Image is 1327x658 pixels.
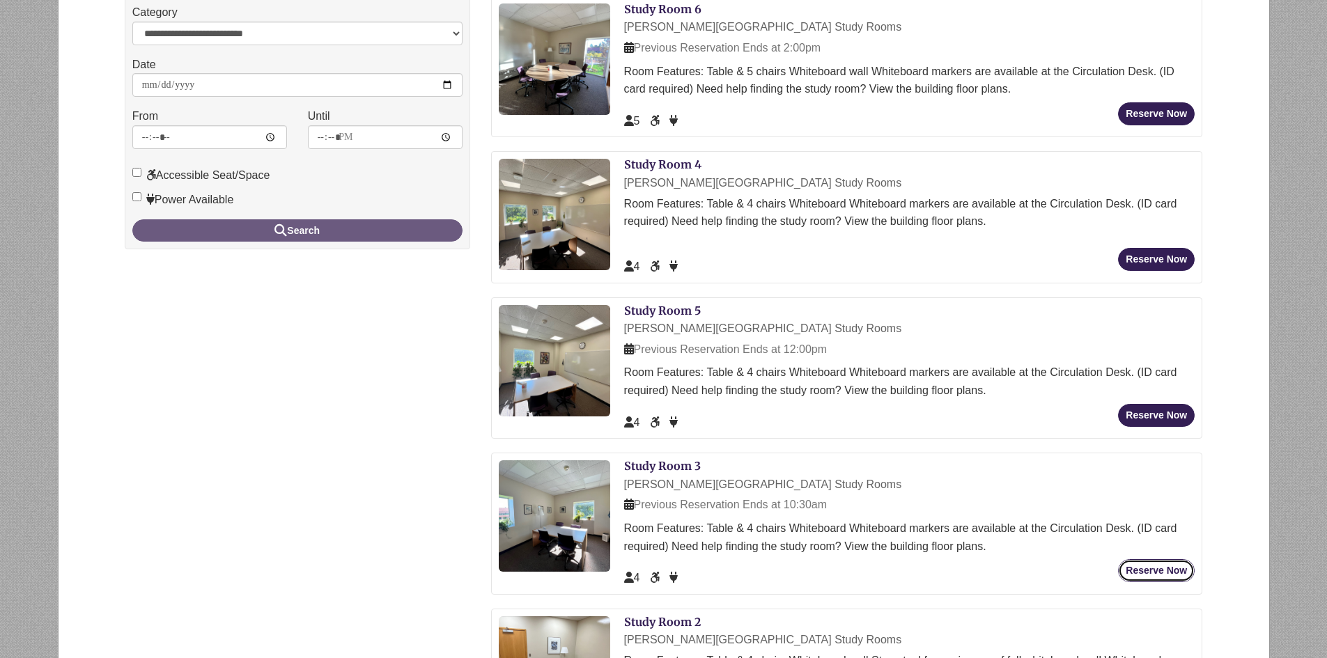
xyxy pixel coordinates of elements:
[624,519,1195,555] div: Room Features: Table & 4 chairs Whiteboard Whiteboard markers are available at the Circulation De...
[1118,404,1195,427] button: Reserve Now
[624,320,1195,338] div: [PERSON_NAME][GEOGRAPHIC_DATA] Study Rooms
[669,416,678,428] span: Power Available
[669,260,678,272] span: Power Available
[650,115,662,127] span: Accessible Seat/Space
[132,168,141,177] input: Accessible Seat/Space
[132,56,156,74] label: Date
[499,305,610,416] img: Study Room 5
[624,260,640,272] span: The capacity of this space
[624,416,640,428] span: The capacity of this space
[624,631,1195,649] div: [PERSON_NAME][GEOGRAPHIC_DATA] Study Rooms
[132,3,178,22] label: Category
[669,115,678,127] span: Power Available
[624,572,640,583] span: The capacity of this space
[624,157,701,171] a: Study Room 4
[308,107,330,125] label: Until
[624,115,640,127] span: The capacity of this space
[1118,248,1195,271] button: Reserve Now
[624,42,821,54] span: Previous Reservation Ends at 2:00pm
[132,107,158,125] label: From
[132,219,463,242] button: Search
[499,3,610,115] img: Study Room 6
[624,459,701,473] a: Study Room 3
[132,192,141,201] input: Power Available
[650,572,662,583] span: Accessible Seat/Space
[624,195,1195,230] div: Room Features: Table & 4 chairs Whiteboard Whiteboard markers are available at the Circulation De...
[499,159,610,270] img: Study Room 4
[1118,559,1195,582] button: Reserve Now
[650,416,662,428] span: Accessible Seat/Space
[624,363,1195,399] div: Room Features: Table & 4 chairs Whiteboard Whiteboard markers are available at the Circulation De...
[624,2,701,16] a: Study Room 6
[624,63,1195,98] div: Room Features: Table & 5 chairs Whiteboard wall Whiteboard markers are available at the Circulati...
[669,572,678,583] span: Power Available
[624,615,701,629] a: Study Room 2
[499,460,610,572] img: Study Room 3
[624,476,1195,494] div: [PERSON_NAME][GEOGRAPHIC_DATA] Study Rooms
[624,18,1195,36] div: [PERSON_NAME][GEOGRAPHIC_DATA] Study Rooms
[650,260,662,272] span: Accessible Seat/Space
[1118,102,1195,125] button: Reserve Now
[624,304,701,318] a: Study Room 5
[624,343,827,355] span: Previous Reservation Ends at 12:00pm
[132,166,270,185] label: Accessible Seat/Space
[624,174,1195,192] div: [PERSON_NAME][GEOGRAPHIC_DATA] Study Rooms
[132,191,234,209] label: Power Available
[624,499,827,510] span: Previous Reservation Ends at 10:30am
